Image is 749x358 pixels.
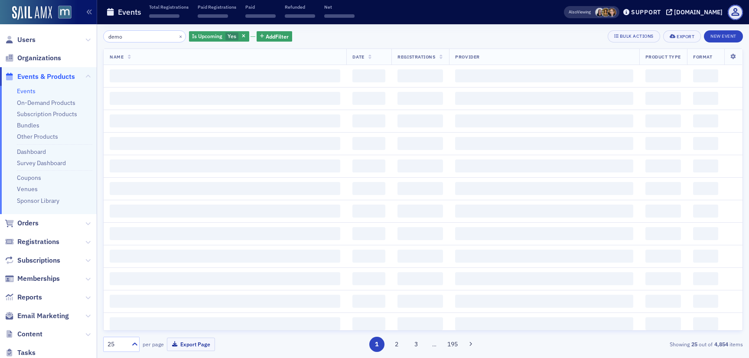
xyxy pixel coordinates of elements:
[455,114,633,127] span: ‌
[110,54,124,60] span: Name
[110,92,340,105] span: ‌
[645,250,681,263] span: ‌
[189,31,249,42] div: Yes
[285,14,315,18] span: ‌
[17,348,36,358] span: Tasks
[631,8,661,16] div: Support
[5,256,60,265] a: Subscriptions
[17,274,60,283] span: Memberships
[693,295,718,308] span: ‌
[228,33,236,39] span: Yes
[5,35,36,45] a: Users
[17,185,38,193] a: Venues
[693,272,718,285] span: ‌
[110,227,340,240] span: ‌
[17,121,39,129] a: Bundles
[110,250,340,263] span: ‌
[5,329,42,339] a: Content
[52,6,72,20] a: View Homepage
[397,205,443,218] span: ‌
[17,237,59,247] span: Registrations
[352,182,385,195] span: ‌
[17,99,75,107] a: On-Demand Products
[645,137,681,150] span: ‌
[455,137,633,150] span: ‌
[608,30,660,42] button: Bulk Actions
[118,7,141,17] h1: Events
[601,8,610,17] span: Laura Swann
[645,69,681,82] span: ‌
[17,197,59,205] a: Sponsor Library
[455,317,633,330] span: ‌
[645,54,681,60] span: Product Type
[110,272,340,285] span: ‌
[352,137,385,150] span: ‌
[569,9,577,15] div: Also
[397,227,443,240] span: ‌
[455,182,633,195] span: ‌
[110,137,340,150] span: ‌
[352,205,385,218] span: ‌
[110,295,340,308] span: ‌
[693,250,718,263] span: ‌
[17,218,39,228] span: Orders
[17,72,75,81] span: Events & Products
[389,337,404,352] button: 2
[17,53,61,63] span: Organizations
[693,159,718,172] span: ‌
[17,159,66,167] a: Survey Dashboard
[110,317,340,330] span: ‌
[693,54,712,60] span: Format
[645,205,681,218] span: ‌
[455,92,633,105] span: ‌
[143,340,164,348] label: per page
[5,274,60,283] a: Memberships
[5,237,59,247] a: Registrations
[728,5,743,20] span: Profile
[17,35,36,45] span: Users
[324,14,355,18] span: ‌
[198,14,228,18] span: ‌
[645,114,681,127] span: ‌
[397,159,443,172] span: ‌
[12,6,52,20] img: SailAMX
[455,205,633,218] span: ‌
[693,182,718,195] span: ‌
[595,8,604,17] span: Kelly Brown
[352,295,385,308] span: ‌
[17,133,58,140] a: Other Products
[693,137,718,150] span: ‌
[257,31,292,42] button: AddFilter
[607,8,616,17] span: Michelle Brown
[397,114,443,127] span: ‌
[352,69,385,82] span: ‌
[5,311,69,321] a: Email Marketing
[455,69,633,82] span: ‌
[445,337,460,352] button: 195
[177,32,185,40] button: ×
[536,340,743,348] div: Showing out of items
[677,34,694,39] div: Export
[455,272,633,285] span: ‌
[266,33,289,40] span: Add Filter
[352,227,385,240] span: ‌
[645,92,681,105] span: ‌
[107,340,127,349] div: 25
[666,9,726,15] button: [DOMAIN_NAME]
[198,4,236,10] p: Paid Registrations
[455,159,633,172] span: ‌
[674,8,723,16] div: [DOMAIN_NAME]
[645,159,681,172] span: ‌
[704,32,743,39] a: New Event
[192,33,222,39] span: Is Upcoming
[110,159,340,172] span: ‌
[397,69,443,82] span: ‌
[17,256,60,265] span: Subscriptions
[455,250,633,263] span: ‌
[352,92,385,105] span: ‌
[352,159,385,172] span: ‌
[645,182,681,195] span: ‌
[397,92,443,105] span: ‌
[397,182,443,195] span: ‌
[17,174,41,182] a: Coupons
